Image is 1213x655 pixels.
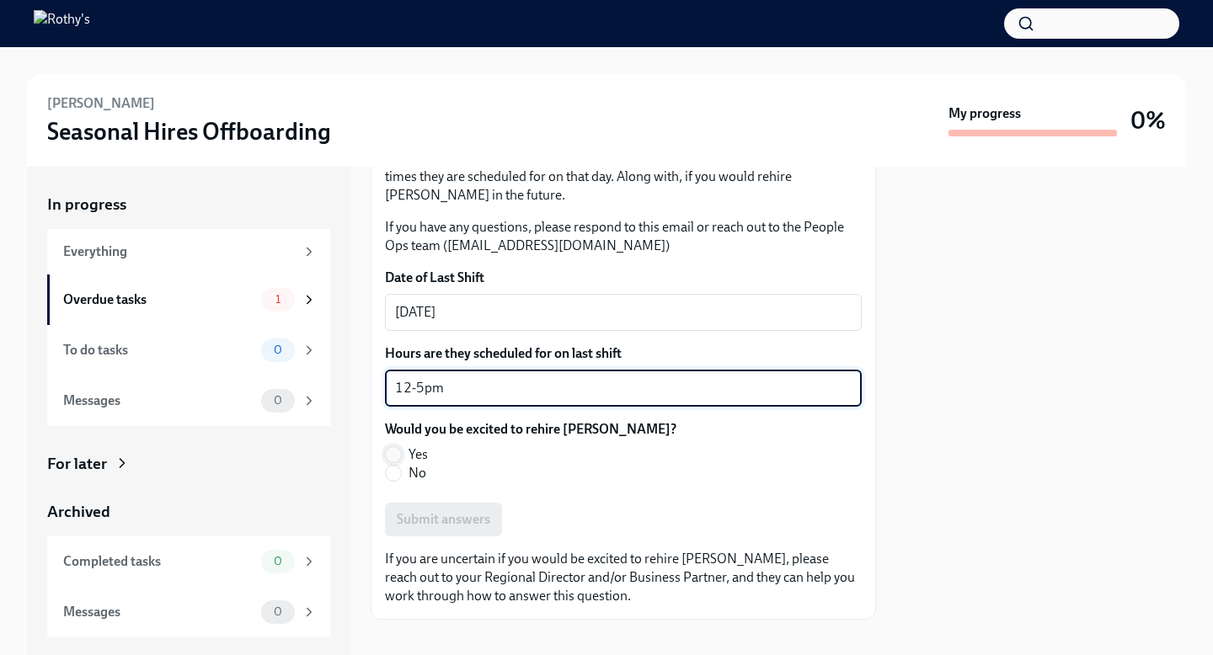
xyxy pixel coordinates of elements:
[47,94,155,113] h6: [PERSON_NAME]
[47,325,330,375] a: To do tasks0
[264,394,292,407] span: 0
[409,464,426,482] span: No
[385,550,862,605] p: If you are uncertain if you would be excited to rehire [PERSON_NAME], please reach out to your Re...
[395,302,852,322] textarea: [DATE]
[1130,105,1166,136] h3: 0%
[63,341,254,359] div: To do tasks
[385,149,862,205] p: Please provide the date of [PERSON_NAME]'s last scheduled shift, along with what times they are s...
[395,378,852,398] textarea: 12-5pm
[47,501,330,523] a: Archived
[47,194,330,216] a: In progress
[47,453,107,475] div: For later
[264,605,292,618] span: 0
[47,229,330,274] a: Everything
[63,391,254,410] div: Messages
[264,343,292,356] span: 0
[47,587,330,637] a: Messages0
[385,269,862,287] label: Date of Last Shift
[385,218,862,255] p: If you have any questions, please respond to this email or reach out to the People Ops team ([EMA...
[265,293,291,306] span: 1
[63,552,254,571] div: Completed tasks
[47,274,330,325] a: Overdue tasks1
[47,536,330,587] a: Completed tasks0
[63,603,254,621] div: Messages
[63,242,295,261] div: Everything
[264,555,292,567] span: 0
[948,104,1021,123] strong: My progress
[34,10,90,37] img: Rothy's
[385,344,862,363] label: Hours are they scheduled for on last shift
[409,445,428,464] span: Yes
[47,116,331,146] h3: Seasonal Hires Offboarding
[47,453,330,475] a: For later
[385,420,676,439] label: Would you be excited to rehire [PERSON_NAME]?
[47,375,330,426] a: Messages0
[63,290,254,309] div: Overdue tasks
